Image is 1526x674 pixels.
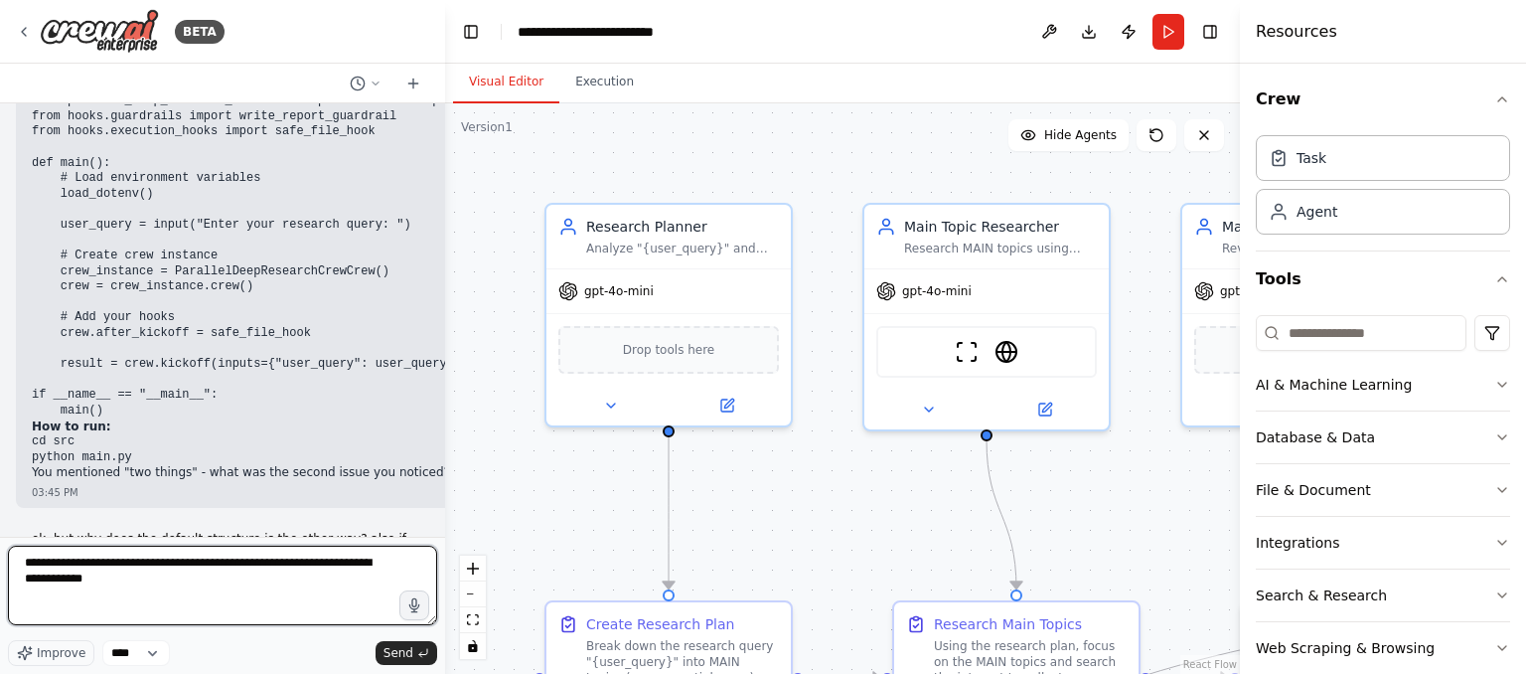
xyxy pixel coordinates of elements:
div: Main Topic Validator [1222,217,1415,237]
code: import os from dotenv import load_dotenv from parallel_deep_research_crew.crew import ParallelDee... [32,63,554,418]
p: You mentioned "two things" - what was the second issue you noticed? [32,465,619,481]
h4: Resources [1256,20,1337,44]
button: Visual Editor [453,62,559,103]
button: Hide right sidebar [1196,18,1224,46]
button: Switch to previous chat [342,72,389,95]
span: Hide Agents [1044,127,1117,143]
span: Drop tools here [623,340,715,360]
button: Open in side panel [989,398,1101,421]
div: Research Main Topics [934,614,1082,634]
nav: breadcrumb [518,22,690,42]
button: fit view [460,607,486,633]
div: Task [1297,148,1326,168]
g: Edge from c8c36a7c-3f48-4eeb-8eda-9669512d1415 to 3b32c930-8425-4bd7-bf31-0ff1c7812216 [977,439,1026,589]
button: Click to speak your automation idea [399,590,429,620]
code: cd src python main.py [32,434,132,464]
div: Main Topic ValidatorReview MAIN topic research data for accuracy, identify inconsistencies, and f... [1180,203,1429,427]
button: Open in side panel [671,394,783,418]
a: React Flow attribution [1183,659,1237,670]
button: File & Document [1256,464,1510,516]
button: Hide Agents [1008,119,1129,151]
div: Crew [1256,127,1510,251]
strong: How to run: [32,420,111,433]
div: Research PlannerAnalyze "{user_query}" and strategically divide it into MAIN topics (core essenti... [544,203,793,427]
button: Execution [559,62,650,103]
button: AI & Machine Learning [1256,359,1510,411]
button: Start a new chat [397,72,429,95]
div: BETA [175,20,225,44]
div: Main Topic Researcher [904,217,1097,237]
div: Main Topic ResearcherResearch MAIN topics using search and web scraping tools to gather comprehen... [862,203,1111,431]
div: Review MAIN topic research data for accuracy, identify inconsistencies, and flag potential misinf... [1222,241,1415,256]
span: Send [383,645,413,661]
button: Tools [1256,252,1510,307]
button: Database & Data [1256,412,1510,463]
span: gpt-4o-mini [584,283,654,299]
div: React Flow controls [460,556,486,659]
div: Research MAIN topics using search and web scraping tools to gather comprehensive, accurate inform... [904,241,1097,256]
button: Search & Research [1256,570,1510,621]
button: zoom in [460,556,486,582]
span: Improve [37,645,85,661]
div: Create Research Plan [586,614,734,634]
span: gpt-4o-mini [1220,283,1290,299]
button: toggle interactivity [460,633,486,659]
button: Improve [8,640,94,666]
button: Send [376,641,437,665]
button: Integrations [1256,517,1510,569]
span: gpt-4o-mini [902,283,972,299]
p: ok, but why does the default structure is the other way? also if i create a new crew with it also... [32,532,413,594]
button: Hide left sidebar [457,18,485,46]
div: Research Planner [586,217,779,237]
button: Web Scraping & Browsing [1256,622,1510,674]
div: 03:45 PM [32,485,619,500]
img: ScrapeWebsiteTool [955,340,979,364]
g: Edge from 31d20276-c30e-4372-8e30-d122b1af3b94 to 500e29bd-2827-4f29-b2fb-1e96852b80ac [659,435,679,589]
button: zoom out [460,582,486,607]
img: EXASearchTool [994,340,1018,364]
div: Analyze "{user_query}" and strategically divide it into MAIN topics (core essential research area... [586,241,779,256]
div: Version 1 [461,119,513,135]
div: Agent [1297,202,1337,222]
img: Logo [40,9,159,54]
button: Crew [1256,72,1510,127]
